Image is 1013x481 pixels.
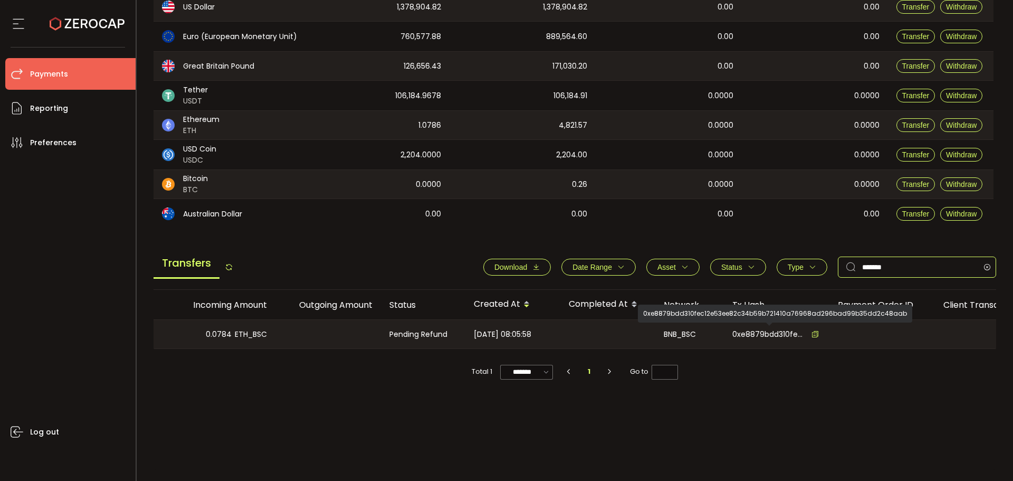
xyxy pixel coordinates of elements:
[721,263,742,271] span: Status
[946,91,977,100] span: Withdraw
[896,30,935,43] button: Transfer
[940,118,982,132] button: Withdraw
[940,148,982,162] button: Withdraw
[162,30,175,43] img: eur_portfolio.svg
[946,32,977,41] span: Withdraw
[183,2,215,13] span: US Dollar
[400,149,441,161] span: 2,204.0000
[718,60,733,72] span: 0.00
[718,31,733,43] span: 0.00
[902,32,930,41] span: Transfer
[183,173,208,184] span: Bitcoin
[708,119,733,131] span: 0.0000
[162,178,175,191] img: btc_portfolio.svg
[472,364,492,379] span: Total 1
[710,259,766,276] button: Status
[483,259,551,276] button: Download
[896,207,935,221] button: Transfer
[940,89,982,102] button: Withdraw
[829,299,935,311] div: Payment Order ID
[162,1,175,13] img: usd_portfolio.svg
[940,177,982,191] button: Withdraw
[418,119,441,131] span: 1.0786
[183,125,219,136] span: ETH
[559,119,587,131] span: 4,821.57
[646,259,700,276] button: Asset
[902,150,930,159] span: Transfer
[657,263,676,271] span: Asset
[902,62,930,70] span: Transfer
[543,1,587,13] span: 1,378,904.82
[183,61,254,72] span: Great Britain Pound
[416,178,441,191] span: 0.0000
[30,425,59,440] span: Log out
[425,208,441,220] span: 0.00
[708,178,733,191] span: 0.0000
[206,328,232,341] span: 0.0784
[183,31,297,42] span: Euro (European Monetary Unit)
[896,89,935,102] button: Transfer
[30,67,68,82] span: Payments
[162,60,175,72] img: gbp_portfolio.svg
[170,299,275,311] div: Incoming Amount
[864,31,880,43] span: 0.00
[546,31,587,43] span: 889,564.60
[708,149,733,161] span: 0.0000
[552,60,587,72] span: 171,030.20
[946,150,977,159] span: Withdraw
[183,144,216,155] span: USD Coin
[854,178,880,191] span: 0.0000
[890,367,1013,481] iframe: Chat Widget
[902,3,930,11] span: Transfer
[896,148,935,162] button: Transfer
[183,209,242,220] span: Australian Dollar
[777,259,827,276] button: Type
[902,121,930,129] span: Transfer
[235,328,267,341] span: ETH_BSC
[724,299,829,311] div: Tx Hash
[162,119,175,131] img: eth_portfolio.svg
[571,208,587,220] span: 0.00
[896,118,935,132] button: Transfer
[854,90,880,102] span: 0.0000
[572,178,587,191] span: 0.26
[896,177,935,191] button: Transfer
[655,299,724,311] div: Network
[788,263,804,271] span: Type
[902,180,930,188] span: Transfer
[732,329,806,340] span: 0xe8879bdd310fec12e53ee82c34b59b721410a76968ad296bad99b35dd2c48aab
[183,84,208,96] span: Tether
[946,3,977,11] span: Withdraw
[183,184,208,195] span: BTC
[183,96,208,107] span: USDT
[494,263,527,271] span: Download
[275,299,381,311] div: Outgoing Amount
[154,249,219,279] span: Transfers
[183,155,216,166] span: USDC
[30,101,68,116] span: Reporting
[708,90,733,102] span: 0.0000
[30,135,77,150] span: Preferences
[718,1,733,13] span: 0.00
[946,210,977,218] span: Withdraw
[395,90,441,102] span: 106,184.9678
[902,91,930,100] span: Transfer
[474,328,531,341] span: [DATE] 08:05:58
[946,180,977,188] span: Withdraw
[381,299,465,311] div: Status
[162,89,175,102] img: usdt_portfolio.svg
[940,207,982,221] button: Withdraw
[864,60,880,72] span: 0.00
[465,296,560,314] div: Created At
[854,149,880,161] span: 0.0000
[854,119,880,131] span: 0.0000
[404,60,441,72] span: 126,656.43
[580,364,599,379] li: 1
[655,320,724,348] div: BNB_BSC
[561,259,636,276] button: Date Range
[638,305,912,323] div: 0xe8879bdd310fec12e53ee82c34b59b721410a76968ad296bad99b35dd2c48aab
[162,208,175,220] img: aud_portfolio.svg
[397,1,441,13] span: 1,378,904.82
[940,30,982,43] button: Withdraw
